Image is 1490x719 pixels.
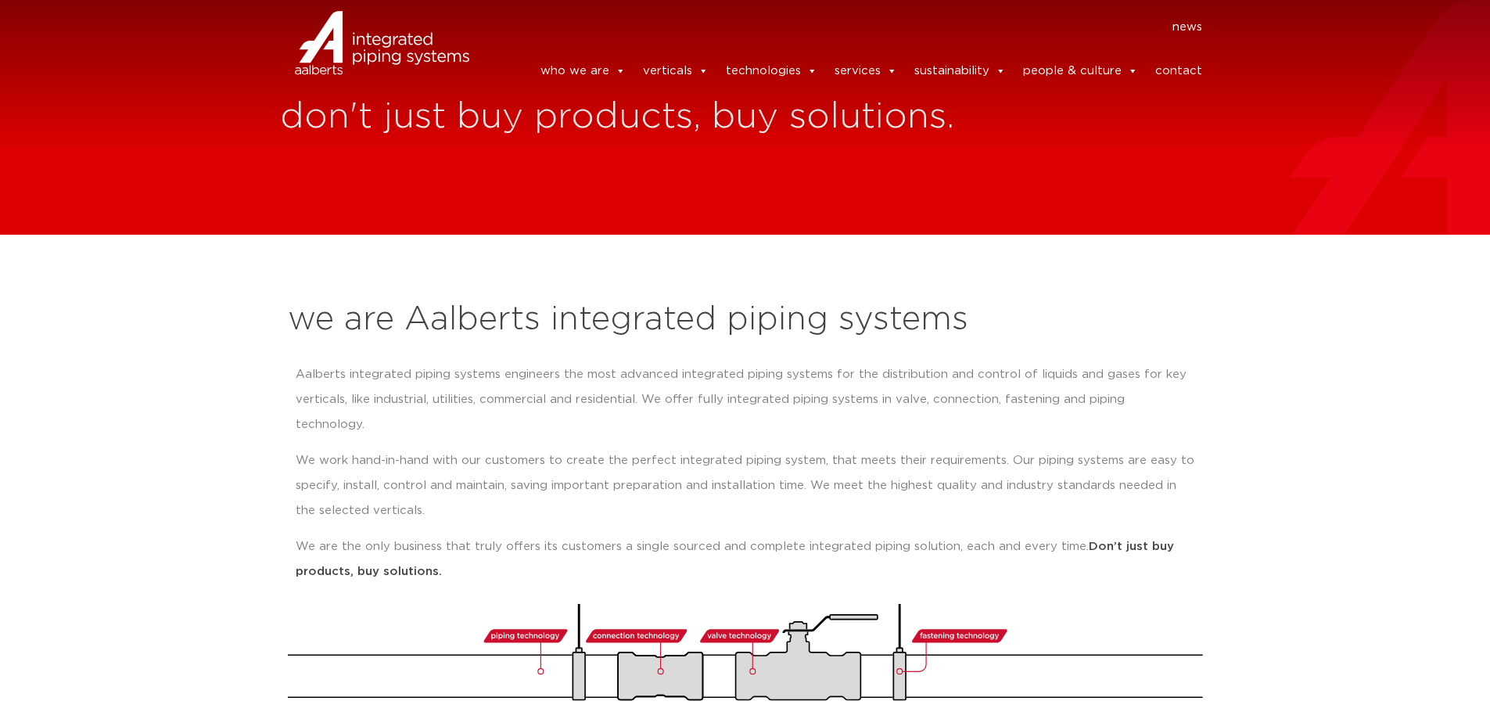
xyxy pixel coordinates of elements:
[296,448,1195,523] p: We work hand-in-hand with our customers to create the perfect integrated piping system, that meet...
[288,301,1203,339] h2: we are Aalberts integrated piping systems
[493,15,1203,40] nav: Menu
[914,56,1006,87] a: sustainability
[835,56,897,87] a: services
[726,56,817,87] a: technologies
[643,56,709,87] a: verticals
[1155,56,1202,87] a: contact
[1172,15,1202,40] a: news
[296,534,1195,584] p: We are the only business that truly offers its customers a single sourced and complete integrated...
[1023,56,1138,87] a: people & culture
[540,56,626,87] a: who we are
[296,362,1195,437] p: Aalberts integrated piping systems engineers the most advanced integrated piping systems for the ...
